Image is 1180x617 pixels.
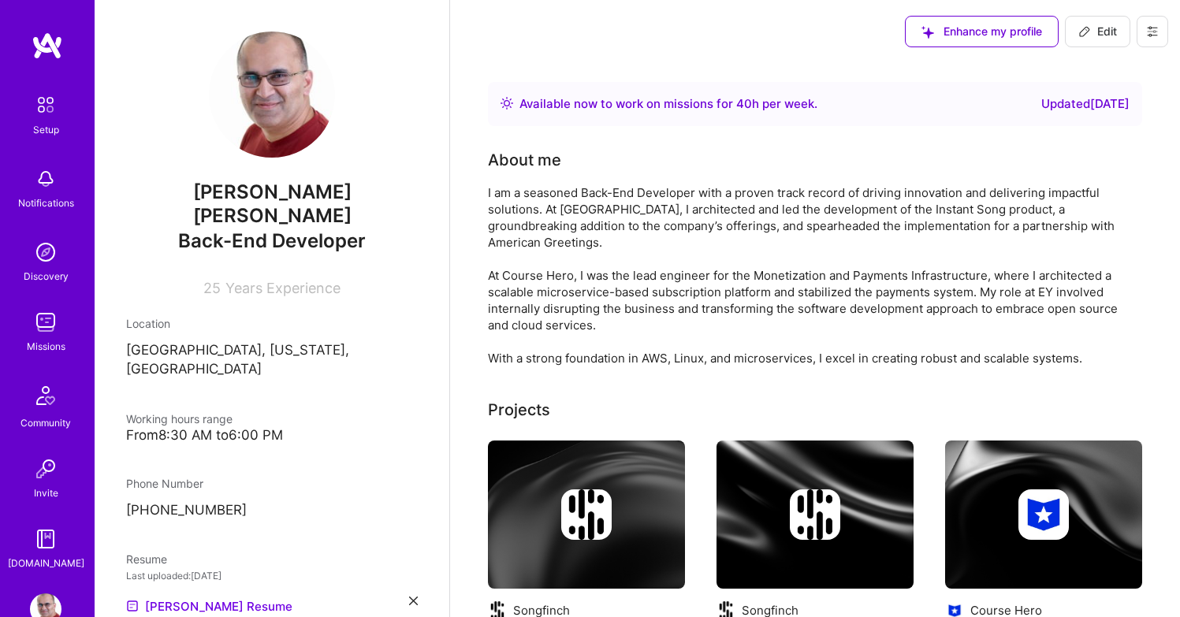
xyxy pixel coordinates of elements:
[126,180,418,228] span: [PERSON_NAME] [PERSON_NAME]
[1078,24,1117,39] span: Edit
[488,440,685,589] img: cover
[921,26,934,39] i: icon SuggestedTeams
[27,338,65,355] div: Missions
[126,597,292,615] a: [PERSON_NAME] Resume
[18,195,74,211] div: Notifications
[126,501,418,520] p: [PHONE_NUMBER]
[126,477,203,490] span: Phone Number
[945,440,1142,589] img: cover
[34,485,58,501] div: Invite
[790,489,840,540] img: Company logo
[209,32,335,158] img: User Avatar
[27,377,65,414] img: Community
[126,567,418,584] div: Last uploaded: [DATE]
[126,341,418,379] p: [GEOGRAPHIC_DATA], [US_STATE], [GEOGRAPHIC_DATA]
[736,96,752,111] span: 40
[24,268,69,284] div: Discovery
[1065,16,1130,47] button: Edit
[501,97,513,110] img: Availability
[126,412,233,426] span: Working hours range
[20,414,71,431] div: Community
[30,453,61,485] img: Invite
[1041,95,1130,113] div: Updated [DATE]
[126,427,418,444] div: From 8:30 AM to 6:00 PM
[488,184,1119,366] div: I am a seasoned Back-End Developer with a proven track record of driving innovation and deliverin...
[488,148,561,172] div: About me
[30,236,61,268] img: discovery
[126,552,167,566] span: Resume
[409,597,418,605] i: icon Close
[126,600,139,612] img: Resume
[905,16,1059,47] button: Enhance my profile
[8,555,84,571] div: [DOMAIN_NAME]
[717,440,914,589] img: cover
[29,88,62,121] img: setup
[561,489,612,540] img: Company logo
[921,24,1042,39] span: Enhance my profile
[33,121,59,138] div: Setup
[126,315,418,332] div: Location
[225,280,341,296] span: Years Experience
[519,95,817,113] div: Available now to work on missions for h per week .
[30,163,61,195] img: bell
[1018,489,1069,540] img: Company logo
[30,523,61,555] img: guide book
[488,398,550,422] div: Projects
[203,280,221,296] span: 25
[32,32,63,60] img: logo
[178,229,366,252] span: Back-End Developer
[30,307,61,338] img: teamwork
